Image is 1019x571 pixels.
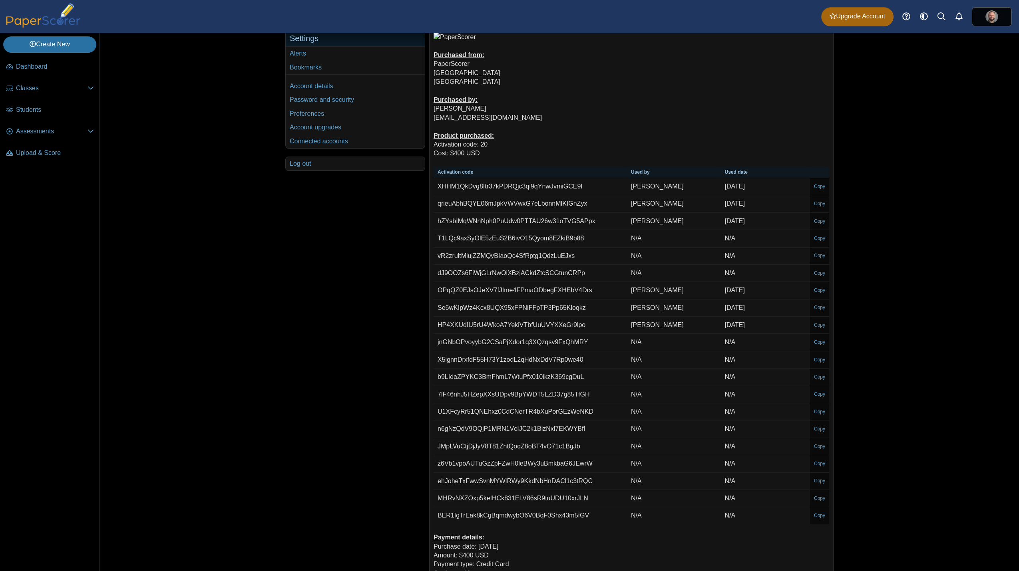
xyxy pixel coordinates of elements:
td: N/A [627,265,720,282]
td: MHRvNXZOxp5keIHCk831ELV86sR9tuUDU10xrJLN [434,490,627,507]
a: Copy [810,231,829,246]
u: Payment details: [434,534,484,541]
a: Copy [810,353,829,367]
td: N/A [627,230,720,247]
td: qrieuAbhBQYE06mJpkVWVwxG7eLbonnMlKIGnZyx [434,195,627,212]
td: N/A [721,369,810,386]
td: N/A [627,438,720,455]
td: N/A [721,490,810,507]
td: N/A [627,507,720,524]
td: U1XFcyRr51QNEhxz0CdCNerTR4bXuPorGEzWeNKD [434,403,627,420]
th: Used by [627,167,720,178]
span: Beau Runyan [985,10,998,23]
td: N/A [627,334,720,351]
td: N/A [627,490,720,507]
a: Preferences [286,107,425,121]
th: Activation code [434,167,627,178]
td: BER1IgTrEak8kCgBqmdwybO6V0BqF0Shx43m5fGV [434,507,627,524]
time: Sep 11, 2024 at 11:48 AM [725,218,745,224]
td: dJ9OOZs6FiWjGLrNwOiXBzjACkdZtcSCGtunCRPp [434,265,627,282]
td: XHHM1QkDvg8Itr37kPDRQjc3qi9qYnwJvmiGCE9I [434,178,627,195]
td: [PERSON_NAME] [627,213,720,230]
time: Sep 11, 2024 at 5:00 PM [725,287,745,293]
a: Dashboard [3,57,97,77]
a: Copy [810,300,829,315]
time: Sep 11, 2024 at 12:12 PM [725,200,745,207]
a: Copy [810,422,829,436]
td: X5ignnDrxfdF55H73Y1zodL2qHdNxDdV7Rp0we40 [434,351,627,369]
u: Purchased from: [434,52,484,58]
time: Sep 11, 2024 at 12:44 PM [725,183,745,190]
a: Copy [810,370,829,385]
a: Upload & Score [3,144,97,163]
td: [PERSON_NAME] [627,195,720,212]
td: ehJoheTxFwwSvnMYWlRWy9KkdNbHnDACl1c3tRQC [434,473,627,490]
td: N/A [627,248,720,265]
a: Copy [810,196,829,211]
a: Assessments [3,122,97,141]
td: N/A [627,351,720,369]
span: Assessments [16,127,88,136]
a: Classes [3,79,97,98]
td: N/A [721,455,810,472]
a: Copy [810,404,829,419]
a: Copy [810,318,829,333]
a: Log out [286,157,425,171]
td: jnGNbOPvoyybG2CSaPjXdor1q3XQzqsv9FxQhMRY [434,334,627,351]
td: N/A [627,455,720,472]
td: [PERSON_NAME] [627,178,720,195]
span: Upgrade Account [830,12,885,21]
time: Oct 3, 2024 at 9:48 AM [725,304,745,311]
a: Copy [810,179,829,194]
td: N/A [627,386,720,403]
td: N/A [721,265,810,282]
a: Copy [810,439,829,454]
a: Bookmarks [286,61,425,74]
a: Password and security [286,93,425,107]
span: Classes [16,84,88,93]
td: hZYsbIMqWNnNph0PuUdw0PTTAU26w31oTVG5APpx [434,213,627,230]
td: [PERSON_NAME] [627,282,720,299]
td: z6Vb1vpoAUTuGzZpFZwH0leBWy3uBmkbaG6JEwrW [434,455,627,472]
u: Purchased by: [434,96,478,103]
td: N/A [721,334,810,351]
span: Students [16,105,94,114]
td: N/A [721,248,810,265]
a: Copy [810,387,829,402]
img: PaperScorer [3,3,83,28]
a: PaperScorer [3,22,83,29]
td: n6gNzQdV9OQjP1MRN1VcIJC2k1BizNxl7EKWYBfl [434,420,627,438]
td: N/A [627,420,720,438]
a: Copy [810,335,829,350]
td: 7lF46nhJ5HZepXXsUDpv9BpYWDT5LZD37g85TfGH [434,386,627,403]
time: Oct 16, 2024 at 3:05 PM [725,321,745,328]
a: Copy [810,283,829,298]
a: ps.tlhBEEblj2Xb82sh [972,7,1012,26]
td: T1LQc9axSyOlE5zEuS2B6ivO15Qyom8EZkiB9b88 [434,230,627,247]
a: Alerts [286,47,425,60]
td: N/A [627,403,720,420]
td: vR2zrultMlujZZMQyBIaoQc4SfRptg1QdzLuEJxs [434,248,627,265]
a: Copy [810,456,829,471]
td: N/A [721,507,810,524]
h3: Settings [286,30,425,47]
a: Copy [810,266,829,281]
td: Se6wKIpWz4Kcx8UQX95xFPNiFFpTP3Pp65Kloqkz [434,299,627,317]
td: N/A [627,369,720,386]
a: Alerts [950,8,968,26]
td: N/A [627,473,720,490]
a: Copy [810,214,829,229]
td: [PERSON_NAME] [627,317,720,334]
td: N/A [721,473,810,490]
td: JMpLVuCtjDjJyV8T81ZhtQoqZ8oBT4vO71c1BgJb [434,438,627,455]
td: N/A [721,403,810,420]
td: OPqQZ0EJsOJeXV7fJIme4FPmaODbegFXHEbV4Drs [434,282,627,299]
a: Create New [3,36,96,52]
td: N/A [721,438,810,455]
td: N/A [721,420,810,438]
a: Account details [286,79,425,93]
img: PaperScorer [434,33,476,42]
img: ps.tlhBEEblj2Xb82sh [985,10,998,23]
td: N/A [721,351,810,369]
a: Copy [810,508,829,523]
